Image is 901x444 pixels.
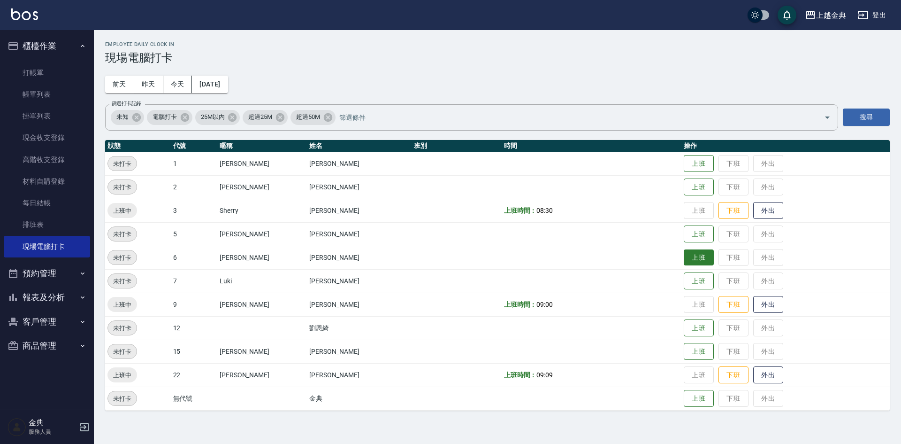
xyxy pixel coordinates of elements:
div: 超過25M [243,110,288,125]
div: 電腦打卡 [147,110,192,125]
a: 每日結帳 [4,192,90,214]
td: [PERSON_NAME] [307,363,412,387]
td: 2 [171,175,217,199]
th: 姓名 [307,140,412,152]
td: 22 [171,363,217,387]
span: 電腦打卡 [147,112,183,122]
span: 09:00 [536,301,553,308]
span: 未打卡 [108,253,137,263]
button: 上班 [684,273,714,290]
button: 上越金典 [801,6,850,25]
td: [PERSON_NAME] [217,340,307,363]
span: 上班中 [107,206,137,216]
td: 7 [171,269,217,293]
label: 篩選打卡記錄 [112,100,141,107]
td: 金典 [307,387,412,410]
img: Person [8,418,26,436]
td: [PERSON_NAME] [217,293,307,316]
a: 現金收支登錄 [4,127,90,148]
a: 掛單列表 [4,105,90,127]
img: Logo [11,8,38,20]
td: 15 [171,340,217,363]
td: [PERSON_NAME] [307,246,412,269]
th: 班別 [412,140,502,152]
input: 篩選條件 [337,109,808,125]
button: 下班 [718,202,748,219]
td: [PERSON_NAME] [217,363,307,387]
td: [PERSON_NAME] [307,340,412,363]
td: [PERSON_NAME] [217,175,307,199]
button: save [778,6,796,24]
span: 09:09 [536,371,553,379]
button: 昨天 [134,76,163,93]
a: 高階收支登錄 [4,149,90,171]
a: 現場電腦打卡 [4,236,90,257]
td: [PERSON_NAME] [217,152,307,175]
td: [PERSON_NAME] [217,246,307,269]
span: 超過50M [290,112,326,122]
button: 外出 [753,366,783,384]
span: 25M以內 [195,112,230,122]
td: [PERSON_NAME] [307,175,412,199]
button: 上班 [684,249,714,266]
span: 未打卡 [108,182,137,192]
button: 上班 [684,343,714,360]
button: [DATE] [192,76,228,93]
button: 預約管理 [4,261,90,286]
button: 登出 [854,7,890,24]
button: 上班 [684,155,714,172]
button: 搜尋 [843,109,890,126]
td: [PERSON_NAME] [307,293,412,316]
h3: 現場電腦打卡 [105,51,890,64]
a: 排班表 [4,214,90,235]
div: 超過50M [290,110,336,125]
span: 未知 [111,112,134,122]
span: 未打卡 [108,347,137,357]
td: [PERSON_NAME] [217,222,307,246]
span: 上班中 [107,370,137,380]
td: Sherry [217,199,307,222]
button: 上班 [684,319,714,337]
td: Luki [217,269,307,293]
td: 劉恩綺 [307,316,412,340]
td: [PERSON_NAME] [307,269,412,293]
button: 下班 [718,296,748,313]
span: 未打卡 [108,394,137,404]
b: 上班時間： [504,207,537,214]
a: 打帳單 [4,62,90,84]
b: 上班時間： [504,371,537,379]
span: 未打卡 [108,229,137,239]
td: 12 [171,316,217,340]
button: 上班 [684,390,714,407]
th: 暱稱 [217,140,307,152]
b: 上班時間： [504,301,537,308]
td: 9 [171,293,217,316]
span: 08:30 [536,207,553,214]
button: 前天 [105,76,134,93]
button: 商品管理 [4,334,90,358]
td: 1 [171,152,217,175]
a: 帳單列表 [4,84,90,105]
span: 未打卡 [108,276,137,286]
th: 代號 [171,140,217,152]
td: [PERSON_NAME] [307,152,412,175]
th: 狀態 [105,140,171,152]
button: 下班 [718,366,748,384]
span: 超過25M [243,112,278,122]
div: 未知 [111,110,144,125]
div: 上越金典 [816,9,846,21]
button: 上班 [684,179,714,196]
td: 3 [171,199,217,222]
button: 上班 [684,226,714,243]
button: 今天 [163,76,192,93]
div: 25M以內 [195,110,240,125]
td: [PERSON_NAME] [307,199,412,222]
a: 材料自購登錄 [4,171,90,192]
span: 上班中 [107,300,137,310]
span: 未打卡 [108,323,137,333]
span: 未打卡 [108,159,137,169]
th: 操作 [681,140,890,152]
button: 客戶管理 [4,310,90,334]
td: [PERSON_NAME] [307,222,412,246]
button: Open [820,110,835,125]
